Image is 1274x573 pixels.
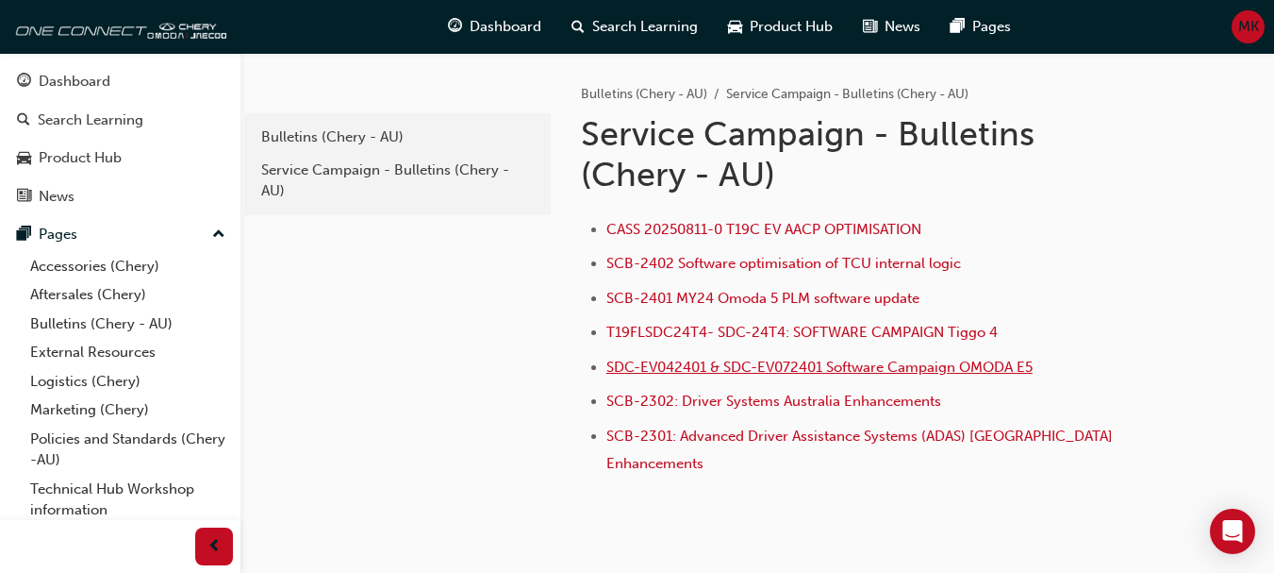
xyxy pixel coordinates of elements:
span: up-icon [212,223,225,247]
span: guage-icon [448,15,462,39]
a: Accessories (Chery) [23,252,233,281]
span: pages-icon [17,227,31,244]
a: SCB-2402 Software optimisation of TCU internal logic [606,255,961,272]
div: News [39,186,74,208]
div: Service Campaign - Bulletins (Chery - AU) [261,160,534,202]
a: SCB-2401 MY24 Omoda 5 PLM software update [606,290,919,307]
a: Logistics (Chery) [23,367,233,396]
div: Bulletins (Chery - AU) [261,126,534,148]
span: car-icon [728,15,742,39]
a: SCB-2301: Advanced Driver Assistance Systems (ADAS) [GEOGRAPHIC_DATA] Enhancements [606,428,1117,472]
a: News [8,179,233,214]
span: Pages [972,16,1011,38]
a: T19FLSDC24T4- SDC-24T4: SOFTWARE CAMPAIGN Tiggo 4 [606,324,998,341]
a: SDC-EV042401 & SDC-EV072401 Software Campaign OMODA E5 [606,359,1033,376]
span: prev-icon [207,535,222,559]
span: search-icon [571,15,585,39]
a: Bulletins (Chery - AU) [23,310,233,339]
a: pages-iconPages [935,8,1026,46]
button: Pages [8,217,233,252]
div: Pages [39,224,77,245]
a: guage-iconDashboard [433,8,556,46]
a: car-iconProduct Hub [713,8,848,46]
span: MK [1238,16,1259,38]
span: guage-icon [17,74,31,91]
a: search-iconSearch Learning [556,8,713,46]
a: Bulletins (Chery - AU) [581,86,707,102]
span: search-icon [17,112,30,129]
span: car-icon [17,150,31,167]
a: news-iconNews [848,8,935,46]
a: Aftersales (Chery) [23,280,233,310]
a: Dashboard [8,64,233,99]
span: Search Learning [592,16,698,38]
a: External Resources [23,338,233,367]
span: pages-icon [951,15,965,39]
a: Policies and Standards (Chery -AU) [23,425,233,475]
div: Search Learning [38,110,143,131]
img: oneconnect [9,8,226,45]
div: Open Intercom Messenger [1210,509,1255,554]
a: Bulletins (Chery - AU) [252,121,543,154]
span: news-icon [17,189,31,206]
div: Product Hub [39,147,122,169]
a: Technical Hub Workshop information [23,475,233,525]
a: Marketing (Chery) [23,396,233,425]
a: Search Learning [8,103,233,138]
div: Dashboard [39,71,110,93]
a: Product Hub [8,141,233,176]
span: News [885,16,920,38]
h1: Service Campaign - Bulletins (Chery - AU) [581,113,1131,195]
li: Service Campaign - Bulletins (Chery - AU) [726,84,968,106]
span: Dashboard [470,16,541,38]
span: Product Hub [750,16,833,38]
span: news-icon [863,15,877,39]
button: MK [1232,10,1265,43]
a: CASS 20250811-0 T19C EV AACP OPTIMISATION [606,221,921,238]
a: SCB-2302: Driver Systems Australia Enhancements [606,393,941,410]
button: DashboardSearch LearningProduct HubNews [8,60,233,217]
a: Service Campaign - Bulletins (Chery - AU) [252,154,543,208]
